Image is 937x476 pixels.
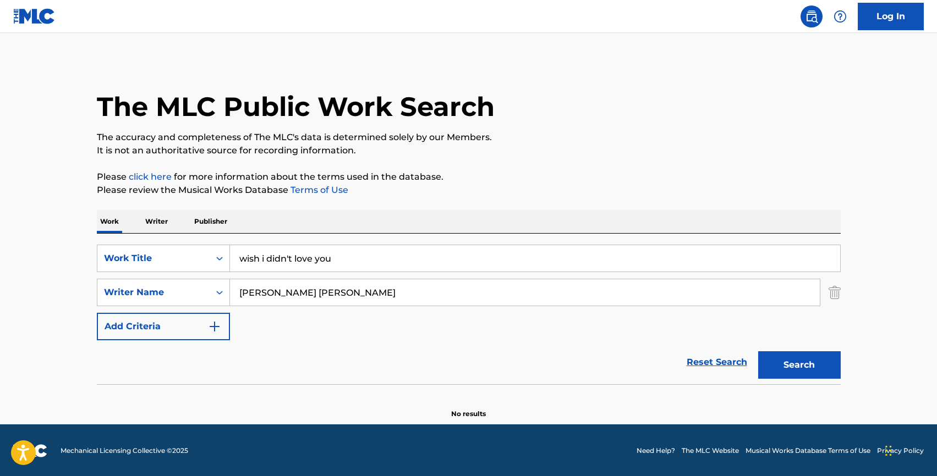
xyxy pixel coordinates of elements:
p: Work [97,210,122,233]
div: Help [829,5,851,27]
span: Mechanical Licensing Collective © 2025 [61,446,188,456]
a: Public Search [801,5,823,27]
img: search [805,10,818,23]
p: It is not an authoritative source for recording information. [97,144,841,157]
form: Search Form [97,245,841,384]
p: Publisher [191,210,231,233]
img: help [834,10,847,23]
div: Trascina [885,434,892,467]
a: Musical Works Database Terms of Use [746,446,870,456]
div: Widget chat [882,423,937,476]
a: click here [129,171,172,182]
p: No results [451,396,486,419]
div: Work Title [104,252,203,265]
img: logo [13,444,47,457]
img: 9d2ae6d4665cec9f34b9.svg [208,320,221,333]
a: Reset Search [681,350,753,374]
p: Please for more information about the terms used in the database. [97,170,841,184]
a: Need Help? [637,446,675,456]
p: Please review the Musical Works Database [97,184,841,197]
iframe: Chat Widget [882,423,937,476]
img: Delete Criterion [829,279,841,306]
a: The MLC Website [682,446,739,456]
button: Add Criteria [97,313,230,340]
p: Writer [142,210,171,233]
a: Terms of Use [288,185,348,195]
h1: The MLC Public Work Search [97,90,495,123]
button: Search [758,351,841,379]
p: The accuracy and completeness of The MLC's data is determined solely by our Members. [97,131,841,144]
div: Writer Name [104,286,203,299]
a: Log In [858,3,924,30]
a: Privacy Policy [877,446,924,456]
img: MLC Logo [13,8,56,24]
